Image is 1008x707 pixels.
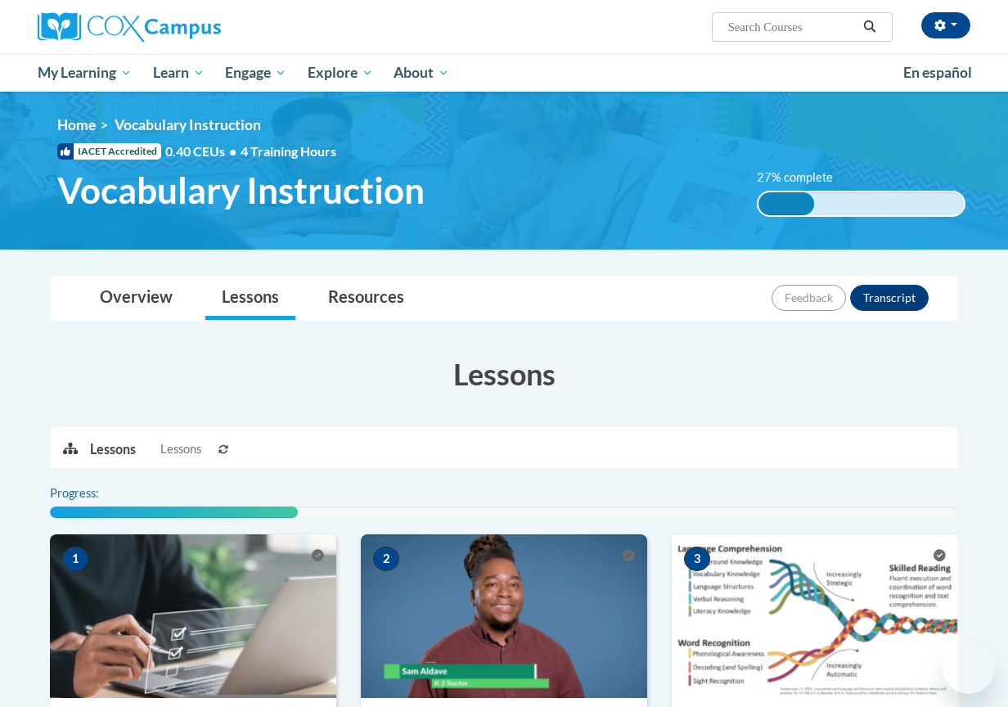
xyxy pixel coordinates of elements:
[38,12,332,42] a: Cox Campus
[225,63,286,83] span: Engage
[50,353,958,394] h3: Lessons
[38,12,221,42] img: Cox Campus
[857,17,882,37] button: Search
[672,534,958,698] img: Course Image
[83,277,189,320] a: Overview
[727,17,857,37] input: Search Courses
[373,547,399,571] span: 2
[772,285,846,311] button: Feedback
[943,642,995,694] iframe: Button to launch messaging window
[214,54,297,92] a: Engage
[27,54,142,92] a: My Learning
[394,63,449,83] span: About
[903,64,972,81] span: En español
[50,534,336,698] img: Course Image
[297,54,384,92] a: Explore
[921,12,970,38] button: Account Settings
[57,169,425,212] span: Vocabulary Instruction
[165,142,241,160] span: 0.40 CEUs
[90,440,136,458] p: Lessons
[38,63,132,83] span: My Learning
[115,116,261,133] span: Vocabulary Instruction
[57,143,161,160] span: IACET Accredited
[384,54,461,92] a: About
[57,116,96,133] a: Home
[153,63,205,83] span: Learn
[160,440,201,458] span: Lessons
[361,534,647,698] img: Course Image
[241,143,336,159] span: 4 Training Hours
[757,169,851,187] label: 27% complete
[893,56,983,90] a: En español
[684,547,710,571] span: 3
[25,54,983,92] div: Main menu
[50,484,144,502] label: Progress:
[312,277,421,320] a: Resources
[62,547,88,571] span: 1
[308,63,373,83] span: Explore
[142,54,215,92] a: Learn
[205,277,295,320] a: Lessons
[850,285,929,311] button: Transcript
[758,192,814,215] div: 27% complete
[229,143,236,159] span: •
